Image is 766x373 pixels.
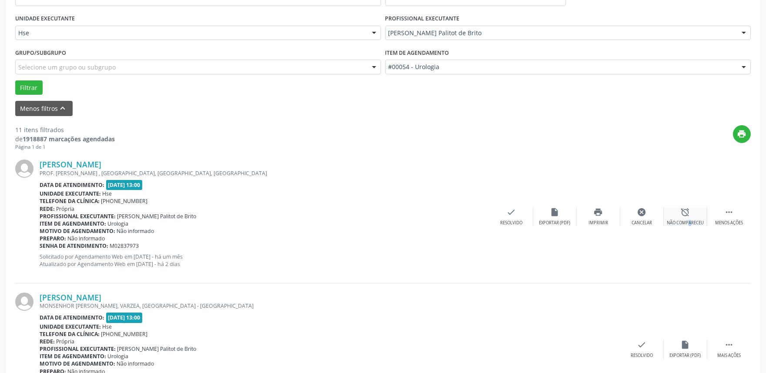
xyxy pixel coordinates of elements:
[40,323,101,330] b: Unidade executante:
[18,29,363,37] span: Hse
[15,80,43,95] button: Filtrar
[15,293,33,311] img: img
[507,207,516,217] i: check
[40,235,66,242] b: Preparo:
[550,207,560,217] i: insert_drive_file
[637,340,647,350] i: check
[101,197,148,205] span: [PHONE_NUMBER]
[637,207,647,217] i: cancel
[40,205,55,213] b: Rede:
[681,340,690,350] i: insert_drive_file
[385,46,449,60] label: Item de agendamento
[110,242,139,250] span: M02837973
[103,323,112,330] span: Hse
[40,190,101,197] b: Unidade executante:
[117,360,154,367] span: Não informado
[15,12,75,26] label: UNIDADE EXECUTANTE
[40,197,100,205] b: Telefone da clínica:
[40,227,115,235] b: Motivo de agendamento:
[40,330,100,338] b: Telefone da clínica:
[117,227,154,235] span: Não informado
[388,29,733,37] span: [PERSON_NAME] Palitot de Brito
[539,220,571,226] div: Exportar (PDF)
[40,170,490,177] div: PROF. [PERSON_NAME] , [GEOGRAPHIC_DATA], [GEOGRAPHIC_DATA], [GEOGRAPHIC_DATA]
[40,345,116,353] b: Profissional executante:
[106,313,143,323] span: [DATE] 13:00
[631,353,653,359] div: Resolvido
[388,63,733,71] span: #00054 - Urologia
[15,101,73,116] button: Menos filtroskeyboard_arrow_up
[40,242,108,250] b: Senha de atendimento:
[15,125,115,134] div: 11 itens filtrados
[500,220,522,226] div: Resolvido
[632,220,652,226] div: Cancelar
[40,213,116,220] b: Profissional executante:
[385,12,460,26] label: PROFISSIONAL EXECUTANTE
[40,302,620,310] div: MONSENHOR [PERSON_NAME], VARZEA, [GEOGRAPHIC_DATA] - [GEOGRAPHIC_DATA]
[594,207,603,217] i: print
[40,353,106,360] b: Item de agendamento:
[57,338,75,345] span: Própria
[108,353,129,360] span: Urologia
[15,46,66,60] label: Grupo/Subgrupo
[670,353,701,359] div: Exportar (PDF)
[40,181,104,189] b: Data de atendimento:
[106,180,143,190] span: [DATE] 13:00
[667,220,704,226] div: Não compareceu
[737,129,747,139] i: print
[40,314,104,321] b: Data de atendimento:
[18,63,116,72] span: Selecione um grupo ou subgrupo
[108,220,129,227] span: Urologia
[40,338,55,345] b: Rede:
[57,205,75,213] span: Própria
[40,160,101,169] a: [PERSON_NAME]
[101,330,148,338] span: [PHONE_NUMBER]
[15,134,115,143] div: de
[40,360,115,367] b: Motivo de agendamento:
[715,220,743,226] div: Menos ações
[733,125,751,143] button: print
[40,253,490,268] p: Solicitado por Agendamento Web em [DATE] - há um mês Atualizado por Agendamento Web em [DATE] - h...
[681,207,690,217] i: alarm_off
[717,353,741,359] div: Mais ações
[117,213,197,220] span: [PERSON_NAME] Palitot de Brito
[15,160,33,178] img: img
[40,293,101,302] a: [PERSON_NAME]
[103,190,112,197] span: Hse
[724,340,734,350] i: 
[68,235,105,242] span: Não informado
[589,220,608,226] div: Imprimir
[23,135,115,143] strong: 1918887 marcações agendadas
[58,103,68,113] i: keyboard_arrow_up
[40,220,106,227] b: Item de agendamento:
[117,345,197,353] span: [PERSON_NAME] Palitot de Brito
[15,143,115,151] div: Página 1 de 1
[724,207,734,217] i: 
